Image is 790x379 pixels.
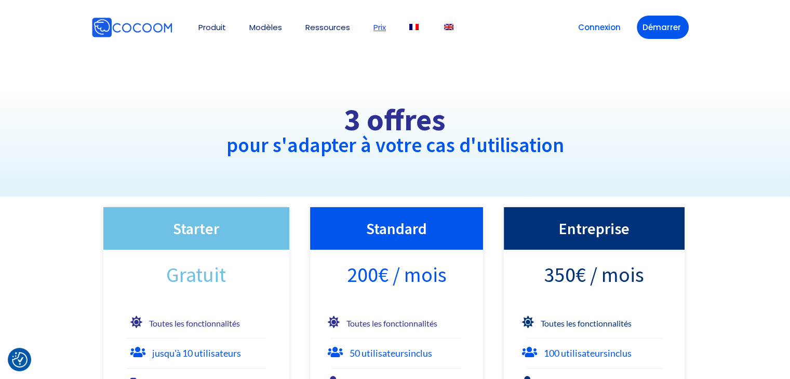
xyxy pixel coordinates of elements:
img: Français [409,24,419,30]
a: Ressources [305,23,350,31]
img: Cocoom [91,17,172,38]
a: Démarrer [637,16,689,39]
b: Toutes les fonctionnalités [541,318,632,328]
a: Produit [198,23,226,31]
a: Prix [373,23,386,31]
span: 200€ / mois [347,266,447,283]
img: Revisit consent button [12,352,28,368]
font: jusqu'à 10 utilisateurs [152,347,241,359]
font: 100 utilisateurs [544,347,632,359]
b: inclus [608,347,632,359]
h3: Standard [320,218,473,239]
button: Consent Preferences [12,352,28,368]
img: Anglais [444,24,453,30]
span: 350€ / mois [544,266,644,283]
a: Modèles [249,23,282,31]
span: Gratuit [166,266,226,283]
b: inclus [408,347,432,359]
h3: Starter [114,218,279,239]
b: Toutes les fonctionnalités [149,318,240,328]
font: 50 utilisateurs [349,347,432,359]
a: Connexion [572,16,626,39]
h3: Entreprise [514,218,674,239]
b: Toutes les fonctionnalités [346,318,437,328]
